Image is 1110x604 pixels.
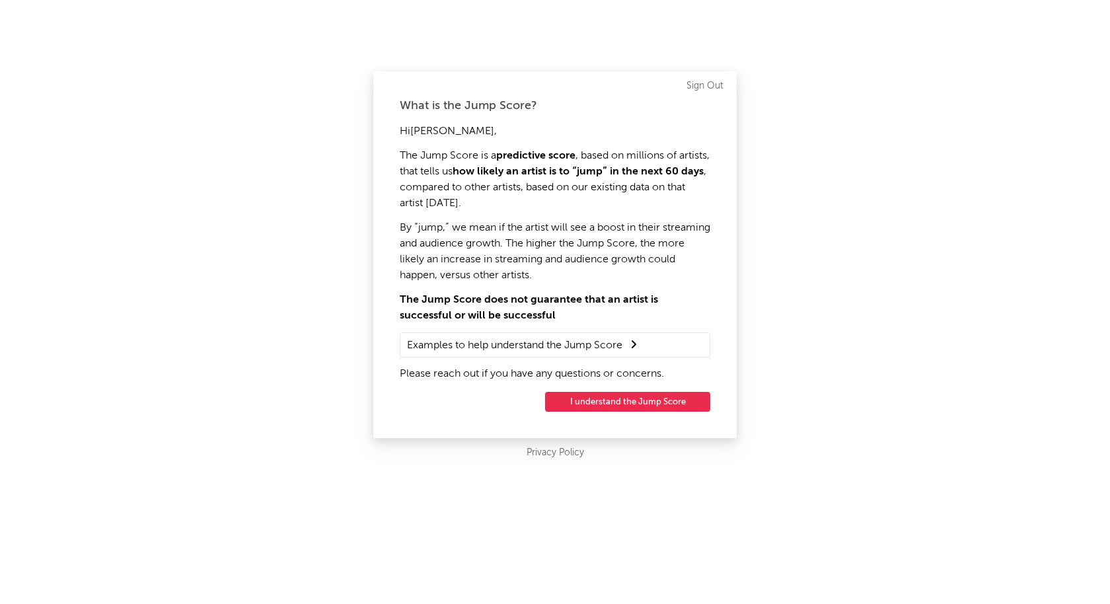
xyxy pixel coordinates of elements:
p: Please reach out if you have any questions or concerns. [400,366,710,382]
summary: Examples to help understand the Jump Score [407,336,703,354]
button: I understand the Jump Score [545,392,710,412]
strong: predictive score [496,151,575,161]
a: Privacy Policy [527,445,584,461]
p: The Jump Score is a , based on millions of artists, that tells us , compared to other artists, ba... [400,148,710,211]
strong: how likely an artist is to “jump” in the next 60 days [453,167,704,177]
p: Hi [PERSON_NAME] , [400,124,710,139]
p: By “jump,” we mean if the artist will see a boost in their streaming and audience growth. The hig... [400,220,710,283]
strong: The Jump Score does not guarantee that an artist is successful or will be successful [400,295,658,321]
a: Sign Out [686,78,723,94]
div: What is the Jump Score? [400,98,710,114]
